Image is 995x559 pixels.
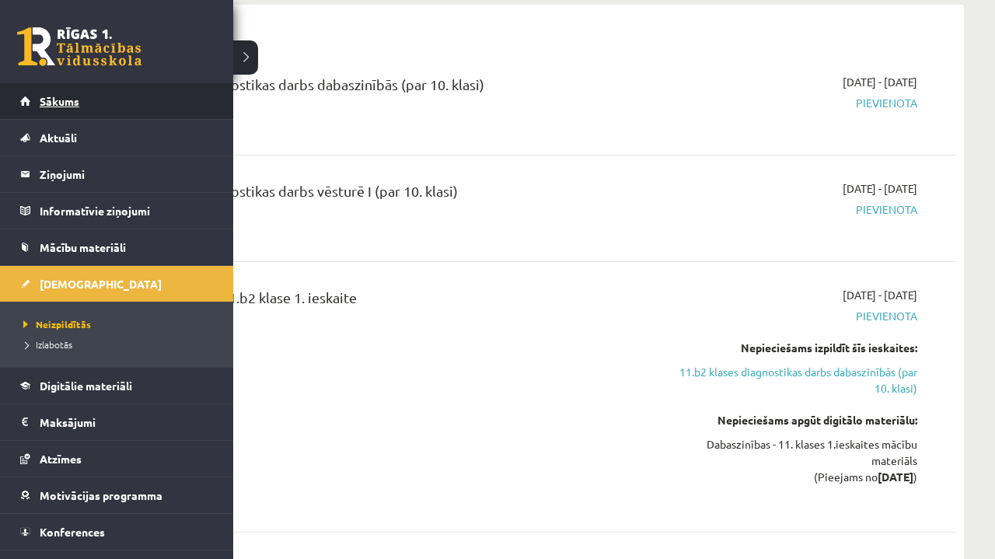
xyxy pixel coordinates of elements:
span: [DATE] - [DATE] [843,287,917,303]
span: Pievienota [666,95,917,111]
div: Dabaszinības - 11. klases 1.ieskaites mācību materiāls (Pieejams no ) [666,436,917,485]
span: Atzīmes [40,452,82,466]
a: Neizpildītās [19,317,218,331]
a: Atzīmes [20,441,214,477]
div: 11.b2 klases diagnostikas darbs vēsturē I (par 10. klasi) [117,180,643,209]
span: [DATE] - [DATE] [843,74,917,90]
a: Ziņojumi [20,156,214,192]
span: Konferences [40,525,105,539]
span: Mācību materiāli [40,240,126,254]
span: Digitālie materiāli [40,379,132,393]
span: [DATE] - [DATE] [843,180,917,197]
a: 11.b2 klases diagnostikas darbs dabaszinībās (par 10. klasi) [666,364,917,397]
span: Neizpildītās [19,318,91,330]
strong: [DATE] [878,470,913,484]
a: Motivācijas programma [20,477,214,513]
a: Digitālie materiāli [20,368,214,404]
legend: Maksājumi [40,404,214,440]
span: Aktuāli [40,131,77,145]
span: [DEMOGRAPHIC_DATA] [40,277,162,291]
span: Pievienota [666,201,917,218]
div: Dabaszinības JK 11.b2 klase 1. ieskaite [117,287,643,316]
legend: Ziņojumi [40,156,214,192]
a: Izlabotās [19,337,218,351]
legend: Informatīvie ziņojumi [40,193,214,229]
a: Sākums [20,83,214,119]
a: Aktuāli [20,120,214,155]
a: Rīgas 1. Tālmācības vidusskola [17,27,141,66]
a: [DEMOGRAPHIC_DATA] [20,266,214,302]
span: Pievienota [666,308,917,324]
div: Nepieciešams apgūt digitālo materiālu: [666,412,917,428]
span: Izlabotās [19,338,72,351]
span: Motivācijas programma [40,488,162,502]
a: Maksājumi [20,404,214,440]
a: Konferences [20,514,214,550]
div: 11.b2 klases diagnostikas darbs dabaszinībās (par 10. klasi) [117,74,643,103]
a: Mācību materiāli [20,229,214,265]
a: Informatīvie ziņojumi [20,193,214,229]
span: Sākums [40,94,79,108]
div: Nepieciešams izpildīt šīs ieskaites: [666,340,917,356]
